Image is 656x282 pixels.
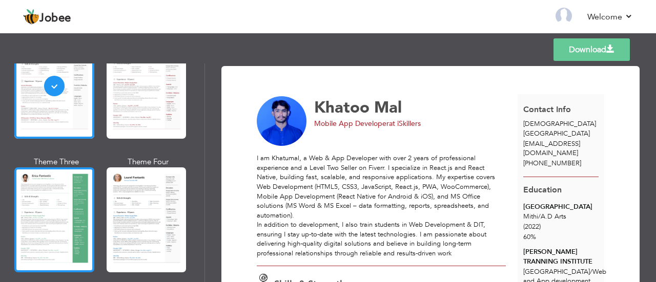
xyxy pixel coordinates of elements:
span: Mobile App Developer [314,119,389,128]
img: jobee.io [23,9,39,25]
img: Profile Img [556,8,572,24]
div: [GEOGRAPHIC_DATA] [523,202,599,212]
a: Welcome [587,11,633,23]
span: Mithi A.D Arts [523,212,566,221]
span: [DEMOGRAPHIC_DATA] [523,119,596,128]
span: [EMAIL_ADDRESS][DOMAIN_NAME] [523,139,580,158]
a: Download [553,38,630,61]
span: (2022) [523,222,541,231]
span: Jobee [39,13,71,24]
span: Contact Info [523,104,571,115]
span: / [538,212,541,221]
span: Education [523,184,562,196]
div: Theme Four [109,157,189,167]
span: at iSkillers [389,119,421,128]
span: [PHONE_NUMBER] [523,159,581,168]
div: [PERSON_NAME] TRANNING INSTITUTE [523,247,599,266]
img: No image [257,96,307,146]
span: 60% [523,232,536,242]
span: Mal [374,97,402,118]
div: Theme Three [16,157,96,167]
span: [GEOGRAPHIC_DATA] [523,129,590,138]
span: Khatoo [314,97,370,118]
div: I am Khatumal, a Web & App Developer with over 2 years of professional experience and a Level Two... [257,154,506,258]
span: / [590,267,592,276]
a: Jobee [23,9,71,25]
